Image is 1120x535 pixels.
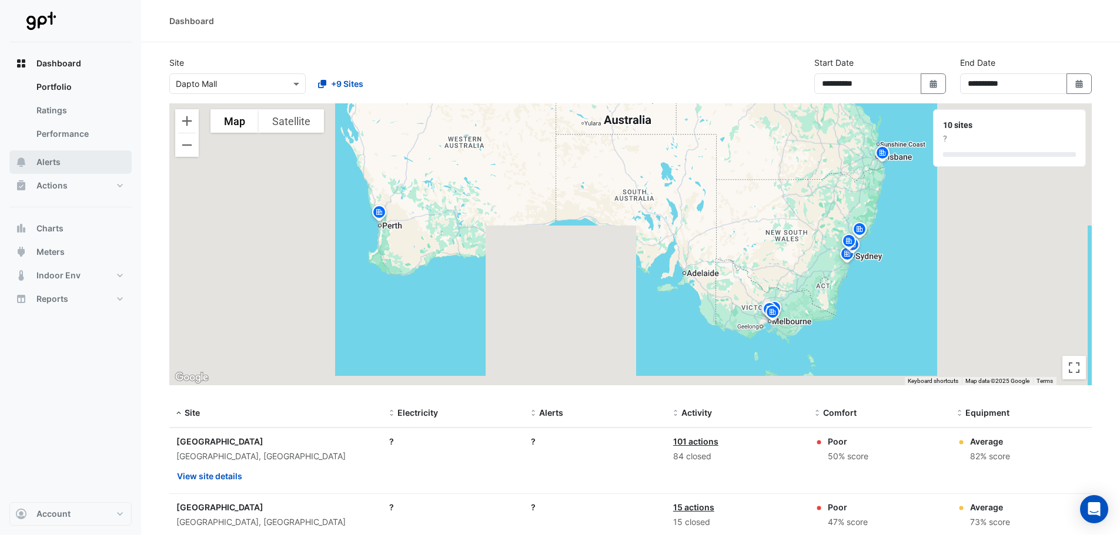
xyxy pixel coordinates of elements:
button: Actions [9,174,132,197]
div: [GEOGRAPHIC_DATA] [176,501,375,513]
div: ? [943,133,1076,145]
span: Alerts [539,408,563,418]
label: Site [169,56,184,69]
img: site-pin.svg [760,301,779,321]
button: Toggle fullscreen view [1062,356,1086,379]
button: Show satellite imagery [259,109,324,133]
label: Start Date [814,56,854,69]
div: 50% score [828,450,868,463]
button: Show street map [210,109,259,133]
button: Charts [9,217,132,240]
div: Dashboard [169,15,214,27]
a: Ratings [27,99,132,122]
a: Performance [27,122,132,146]
button: Dashboard [9,52,132,75]
label: End Date [960,56,995,69]
div: [GEOGRAPHIC_DATA], [GEOGRAPHIC_DATA] [176,450,375,463]
div: 15 closed [673,516,801,529]
div: ? [531,435,658,447]
a: 15 actions [673,502,714,512]
span: Account [36,508,71,520]
div: ? [389,435,517,447]
img: site-pin.svg [843,236,862,257]
div: 10 sites [943,119,1076,132]
a: 101 actions [673,436,718,446]
app-icon: Meters [15,246,27,258]
span: +9 Sites [331,78,363,90]
app-icon: Charts [15,223,27,234]
button: Reports [9,287,132,311]
span: Site [185,408,200,418]
img: site-pin.svg [765,300,784,320]
img: Company Logo [14,9,67,33]
img: site-pin.svg [763,304,782,324]
app-icon: Reports [15,293,27,305]
button: +9 Sites [310,73,371,94]
span: Map data ©2025 Google [965,378,1029,384]
app-icon: Indoor Env [15,270,27,281]
span: Actions [36,180,68,191]
button: Indoor Env [9,264,132,287]
app-icon: Alerts [15,156,27,168]
div: ? [389,501,517,513]
div: 47% score [828,516,868,529]
span: Equipment [965,408,1009,418]
img: site-pin.svg [873,144,892,165]
app-icon: Dashboard [15,58,27,69]
div: 82% score [970,450,1010,463]
img: site-pin.svg [759,300,778,321]
div: 84 closed [673,450,801,463]
a: Open this area in Google Maps (opens a new window) [172,370,211,385]
span: Comfort [823,408,857,418]
button: Zoom out [175,133,199,157]
span: Indoor Env [36,270,81,281]
span: Alerts [36,156,61,168]
span: Charts [36,223,63,234]
div: Dashboard [9,75,132,150]
img: Google [172,370,211,385]
img: site-pin.svg [840,233,858,253]
button: View site details [176,466,243,486]
fa-icon: Select Date [1074,79,1085,89]
div: [GEOGRAPHIC_DATA] [176,435,375,447]
button: Meters [9,240,132,264]
img: site-pin.svg [850,221,869,241]
img: site-pin.svg [370,204,389,224]
fa-icon: Select Date [928,79,939,89]
span: Electricity [397,408,438,418]
img: site-pin.svg [838,245,857,266]
div: [GEOGRAPHIC_DATA], [GEOGRAPHIC_DATA] [176,516,375,529]
button: Zoom in [175,109,199,133]
button: Account [9,502,132,526]
div: Poor [828,501,868,513]
span: Activity [681,408,712,418]
div: Average [970,435,1010,447]
a: Terms [1037,378,1053,384]
div: 73% score [970,516,1010,529]
div: ? [531,501,658,513]
span: Reports [36,293,68,305]
div: Open Intercom Messenger [1080,495,1108,523]
span: Meters [36,246,65,258]
a: Portfolio [27,75,132,99]
button: Alerts [9,150,132,174]
div: Poor [828,435,868,447]
button: Keyboard shortcuts [908,377,958,385]
app-icon: Actions [15,180,27,191]
div: Average [970,501,1010,513]
span: Dashboard [36,58,81,69]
